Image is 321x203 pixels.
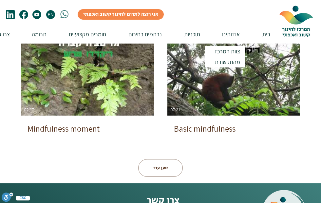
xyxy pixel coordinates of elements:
div: 07:21 [171,108,180,112]
svg: youtube [32,10,41,19]
a: תוכניות [167,25,205,44]
p: נרתמים בחירום [125,25,165,44]
a: צוות המרכז [205,46,245,57]
p: צוות המרכז [212,46,243,57]
svg: פייסבוק [19,10,28,19]
a: בית [245,25,275,44]
div: 02:17 [24,108,34,112]
button: טען עוד [138,159,183,177]
p: חומרים מקצועיים [66,25,109,44]
a: EN [46,10,55,19]
button: Basic mindfulness [167,116,300,133]
a: חומרים מקצועיים [51,25,111,44]
p: מהתקשורת [212,57,243,67]
h3: Basic mindfulness [174,123,236,133]
p: בית [259,25,274,44]
h3: Mindfulness moment [28,123,100,133]
a: מהתקשורת [205,57,245,67]
iframe: Wix Chat [231,175,321,203]
p: תרומה [28,25,50,44]
button: Mindfulness moment [21,116,154,133]
svg: whatsapp [60,10,68,18]
a: אודותינו [205,25,245,44]
span: EN [47,12,54,17]
span: אני רוצה לתרום לחינוך קשוב ואכפתי [83,11,158,18]
a: תרומה [15,25,51,44]
a: אני רוצה לתרום לחינוך קשוב ואכפתי [78,9,164,20]
p: אודותינו [219,25,243,44]
p: תוכניות [181,25,203,44]
a: נרתמים בחירום [111,25,167,44]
